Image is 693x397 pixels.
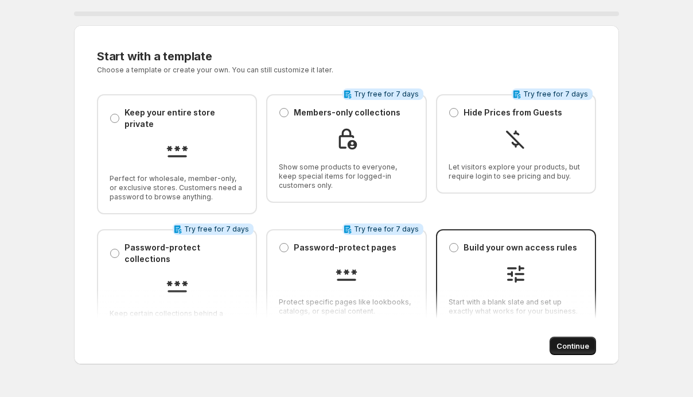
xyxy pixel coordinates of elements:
img: Hide Prices from Guests [504,128,527,151]
p: Keep your entire store private [124,107,244,130]
img: Keep your entire store private [166,139,189,162]
span: Try free for 7 days [523,90,588,99]
span: Try free for 7 days [354,225,419,234]
img: Password-protect collections [166,274,189,297]
span: Start with a template [97,49,212,63]
span: Protect specific pages like lookbooks, catalogs, or special content. [279,298,414,316]
span: Start with a blank slate and set up exactly what works for your business. [449,298,583,316]
span: Try free for 7 days [354,90,419,99]
p: Choose a template or create your own. You can still customize it later. [97,65,460,75]
span: Keep certain collections behind a password while the rest of your store is open. [110,309,244,337]
span: Show some products to everyone, keep special items for logged-in customers only. [279,163,414,190]
img: Password-protect pages [335,263,358,286]
p: Build your own access rules [464,242,577,253]
span: Try free for 7 days [184,225,249,234]
span: Perfect for wholesale, member-only, or exclusive stores. Customers need a password to browse anyt... [110,174,244,202]
img: Members-only collections [335,128,358,151]
p: Password-protect collections [124,242,244,265]
span: Continue [556,340,589,352]
p: Members-only collections [294,107,400,118]
button: Continue [550,337,596,355]
p: Password-protect pages [294,242,396,253]
p: Hide Prices from Guests [464,107,562,118]
span: Let visitors explore your products, but require login to see pricing and buy. [449,163,583,181]
img: Build your own access rules [504,263,527,286]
